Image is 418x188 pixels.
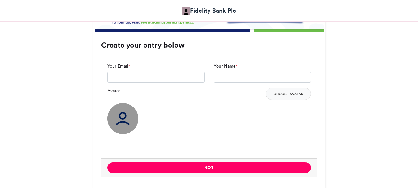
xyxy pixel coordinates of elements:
[101,42,317,49] h3: Create your entry below
[182,7,190,15] img: Fidelity Bank
[214,63,237,69] label: Your Name
[107,103,138,134] img: user_circle.png
[107,162,311,173] button: Next
[266,88,311,100] button: Choose Avatar
[182,6,236,15] a: Fidelity Bank Plc
[107,63,130,69] label: Your Email
[107,88,120,94] label: Avatar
